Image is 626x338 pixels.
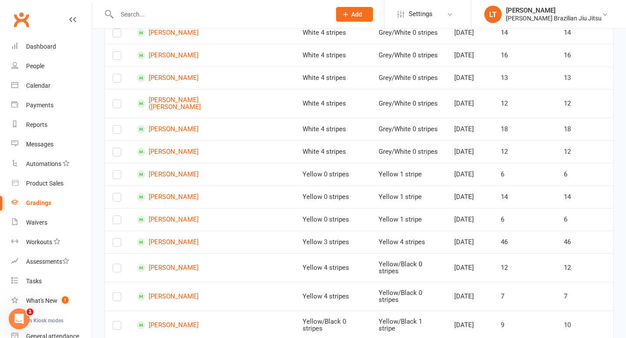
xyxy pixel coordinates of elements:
td: Grey/White 0 stripes [371,89,447,118]
a: [PERSON_NAME] [137,29,250,37]
td: 14 [556,186,614,208]
td: 16 [493,44,556,66]
td: 14 [556,21,614,44]
td: [DATE] [446,21,493,44]
td: [DATE] [446,163,493,186]
td: [DATE] [446,140,493,163]
td: 13 [493,66,556,89]
td: Yellow 3 stripes [295,231,371,253]
a: Payments [11,96,92,115]
td: [DATE] [446,231,493,253]
div: Calendar [26,82,50,89]
div: [PERSON_NAME] [506,7,602,14]
a: Calendar [11,76,92,96]
div: Waivers [26,219,47,226]
a: Reports [11,115,92,135]
td: 14 [493,186,556,208]
td: Yellow 1 stripe [371,208,447,231]
td: 16 [556,44,614,66]
td: [DATE] [446,118,493,140]
span: 1 [27,308,33,315]
a: [PERSON_NAME] [137,125,250,133]
td: White 4 stripes [295,21,371,44]
div: What's New [26,297,57,304]
td: 6 [493,208,556,231]
a: People [11,56,92,76]
td: 6 [493,163,556,186]
td: Yellow 4 stripes [295,253,371,282]
a: [PERSON_NAME] [137,264,250,272]
td: Yellow 4 stripes [295,282,371,311]
a: [PERSON_NAME] [137,292,250,301]
td: Yellow 4 stripes [371,231,447,253]
td: 14 [493,21,556,44]
a: [PERSON_NAME] [137,238,250,246]
span: Add [351,11,362,18]
a: Waivers [11,213,92,232]
td: 12 [556,253,614,282]
a: Product Sales [11,174,92,193]
td: Yellow 1 stripe [371,163,447,186]
td: White 4 stripes [295,44,371,66]
div: Messages [26,141,53,148]
a: Messages [11,135,92,154]
div: Product Sales [26,180,63,187]
td: 12 [493,140,556,163]
div: LT [484,6,502,23]
div: Reports [26,121,47,128]
div: Payments [26,102,53,109]
td: Grey/White 0 stripes [371,66,447,89]
a: [PERSON_NAME] [137,74,250,82]
div: Automations [26,160,61,167]
a: [PERSON_NAME] [137,321,250,329]
a: [PERSON_NAME] [137,170,250,179]
td: [DATE] [446,66,493,89]
td: 12 [556,89,614,118]
td: Yellow 0 stripes [295,208,371,231]
td: 12 [493,253,556,282]
td: Grey/White 0 stripes [371,44,447,66]
a: [PERSON_NAME] [137,51,250,60]
td: Yellow/Black 0 stripes [371,282,447,311]
td: 12 [556,140,614,163]
td: 46 [493,231,556,253]
span: Settings [409,4,433,24]
td: 6 [556,208,614,231]
td: 7 [493,282,556,311]
td: [DATE] [446,253,493,282]
a: Clubworx [10,9,32,30]
td: 12 [493,89,556,118]
td: Yellow 0 stripes [295,186,371,208]
span: 1 [62,296,69,304]
td: [DATE] [446,282,493,311]
td: White 4 stripes [295,66,371,89]
td: Grey/White 0 stripes [371,140,447,163]
td: White 4 stripes [295,118,371,140]
div: People [26,63,44,70]
a: [PERSON_NAME] [137,215,250,224]
td: [DATE] [446,89,493,118]
button: Add [336,7,373,22]
a: Tasks [11,272,92,291]
input: Search... [114,8,325,20]
td: White 4 stripes [295,140,371,163]
td: Yellow/Black 0 stripes [371,253,447,282]
td: White 4 stripes [295,89,371,118]
div: Tasks [26,278,42,285]
div: Workouts [26,239,52,245]
div: Dashboard [26,43,56,50]
a: Assessments [11,252,92,272]
td: [DATE] [446,208,493,231]
a: [PERSON_NAME] [137,193,250,201]
div: Assessments [26,258,69,265]
td: 13 [556,66,614,89]
td: 6 [556,163,614,186]
td: [DATE] [446,44,493,66]
a: What's New1 [11,291,92,311]
td: Yellow 0 stripes [295,163,371,186]
iframe: Intercom live chat [9,308,30,329]
td: 18 [493,118,556,140]
td: Yellow 1 stripe [371,186,447,208]
div: [PERSON_NAME] Brazilian Jiu Jitsu [506,14,602,22]
div: Gradings [26,199,51,206]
